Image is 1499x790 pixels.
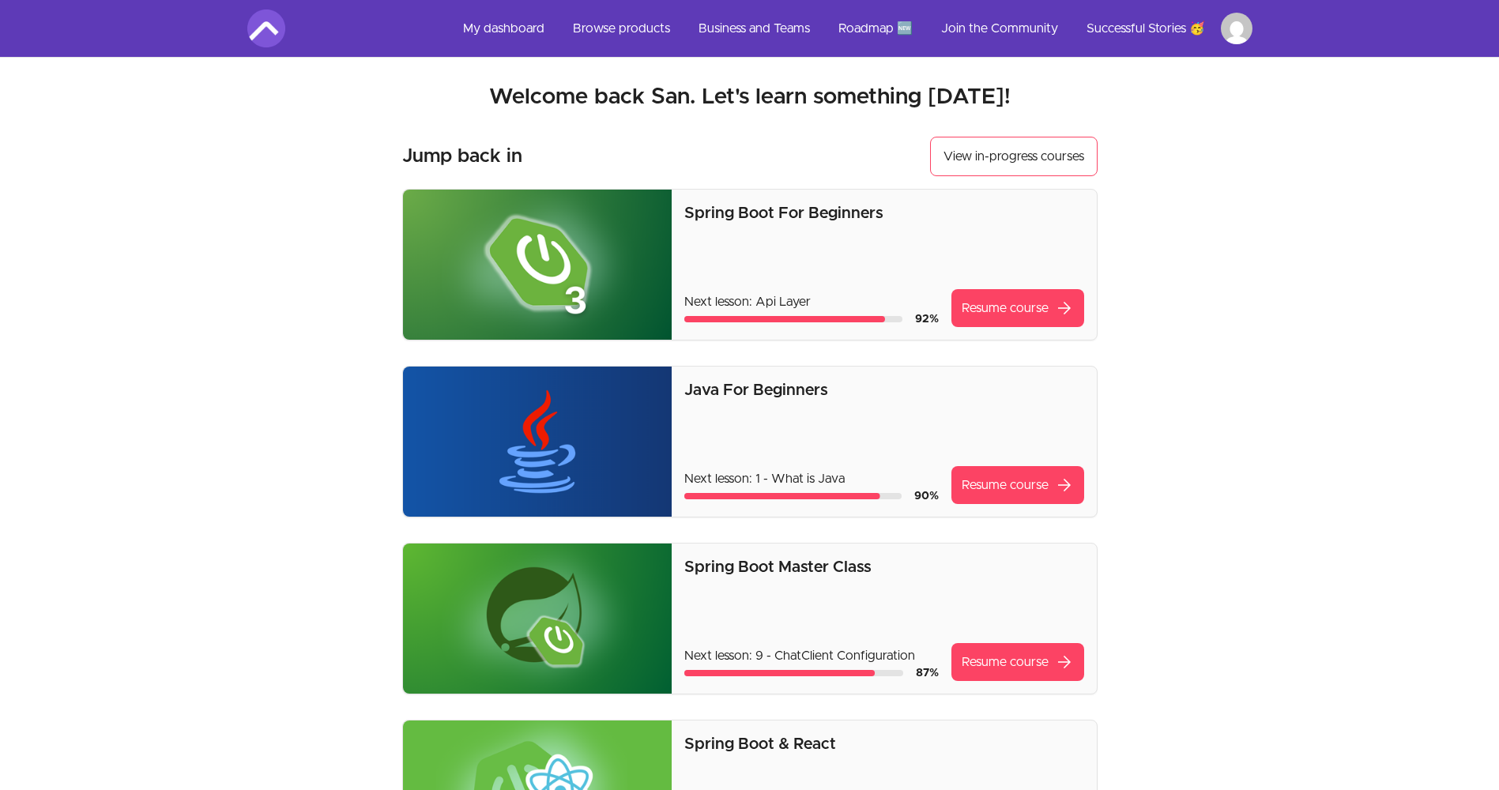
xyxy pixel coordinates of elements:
img: Amigoscode logo [247,9,285,47]
p: Java For Beginners [684,379,1083,401]
p: Next lesson: 1 - What is Java [684,469,938,488]
span: 87 % [916,668,939,679]
img: Product image for Spring Boot For Beginners [403,190,672,340]
span: arrow_forward [1055,476,1074,495]
img: Product image for Java For Beginners [403,367,672,517]
a: Resume coursearrow_forward [951,466,1084,504]
div: Course progress [684,670,902,676]
a: Successful Stories 🥳 [1074,9,1218,47]
h3: Jump back in [402,144,522,169]
button: View in-progress courses [930,137,1098,176]
a: Resume coursearrow_forward [951,289,1084,327]
p: Spring Boot Master Class [684,556,1083,578]
p: Next lesson: Api Layer [684,292,938,311]
nav: Main [450,9,1252,47]
a: Business and Teams [686,9,823,47]
span: arrow_forward [1055,299,1074,318]
span: 92 % [915,314,939,325]
h2: Welcome back San. Let's learn something [DATE]! [247,83,1252,111]
a: Browse products [560,9,683,47]
a: Resume coursearrow_forward [951,643,1084,681]
p: Spring Boot & React [684,733,1083,755]
span: 90 % [914,491,939,502]
p: Spring Boot For Beginners [684,202,1083,224]
img: Product image for Spring Boot Master Class [403,544,672,694]
span: arrow_forward [1055,653,1074,671]
p: Next lesson: 9 - ChatClient Configuration [684,646,938,665]
div: Course progress [684,493,901,499]
img: Profile image for San Tol [1221,13,1252,44]
a: Join the Community [928,9,1071,47]
div: Course progress [684,316,902,322]
a: Roadmap 🆕 [826,9,925,47]
a: My dashboard [450,9,557,47]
